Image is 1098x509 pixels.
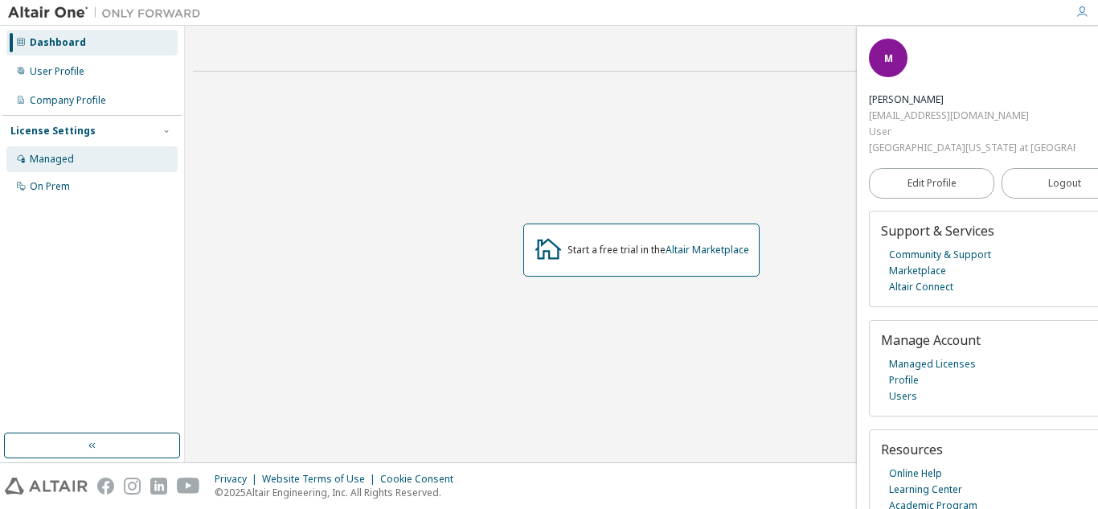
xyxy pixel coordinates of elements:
[177,478,200,495] img: youtube.svg
[889,356,976,372] a: Managed Licenses
[380,473,463,486] div: Cookie Consent
[97,478,114,495] img: facebook.svg
[262,473,380,486] div: Website Terms of Use
[889,279,953,295] a: Altair Connect
[666,243,749,257] a: Altair Marketplace
[30,153,74,166] div: Managed
[5,478,88,495] img: altair_logo.svg
[215,486,463,499] p: © 2025 Altair Engineering, Inc. All Rights Reserved.
[889,482,962,498] a: Learning Center
[869,124,1075,140] div: User
[869,168,994,199] a: Edit Profile
[1048,175,1081,191] span: Logout
[889,466,942,482] a: Online Help
[869,108,1075,124] div: [EMAIL_ADDRESS][DOMAIN_NAME]
[907,177,957,190] span: Edit Profile
[889,372,919,388] a: Profile
[881,331,981,349] span: Manage Account
[567,244,749,257] div: Start a free trial in the
[8,5,209,21] img: Altair One
[150,478,167,495] img: linkedin.svg
[881,222,994,240] span: Support & Services
[10,125,96,138] div: License Settings
[30,94,106,107] div: Company Profile
[889,388,917,404] a: Users
[30,65,84,78] div: User Profile
[869,92,1075,108] div: Michael Gitschlag
[869,140,1075,156] div: [GEOGRAPHIC_DATA][US_STATE] at [GEOGRAPHIC_DATA]
[124,478,141,495] img: instagram.svg
[30,180,70,193] div: On Prem
[881,441,943,458] span: Resources
[884,51,893,65] span: M
[889,263,946,279] a: Marketplace
[889,247,991,263] a: Community & Support
[30,36,86,49] div: Dashboard
[215,473,262,486] div: Privacy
